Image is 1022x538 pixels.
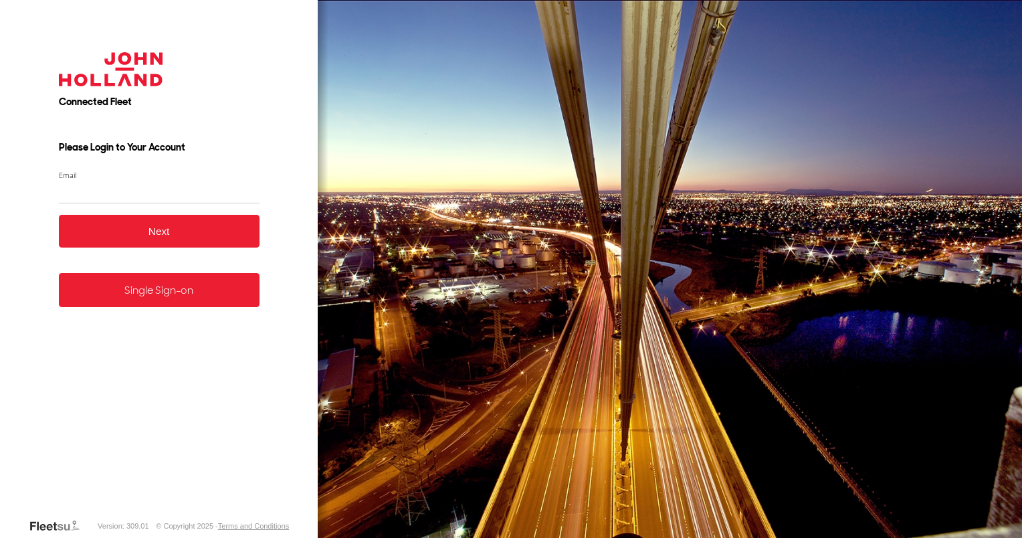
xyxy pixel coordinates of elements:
div: © Copyright 2025 - [156,522,289,530]
button: Next [59,215,260,248]
a: Terms and Conditions [218,522,289,530]
h2: Connected Fleet [59,95,260,108]
label: Email [59,170,260,180]
a: Single Sign-on [59,273,260,307]
div: Version: 309.01 [98,522,148,530]
img: John Holland [59,52,163,86]
a: Visit our Website [29,519,90,533]
h3: Please Login to Your Account [59,141,260,154]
